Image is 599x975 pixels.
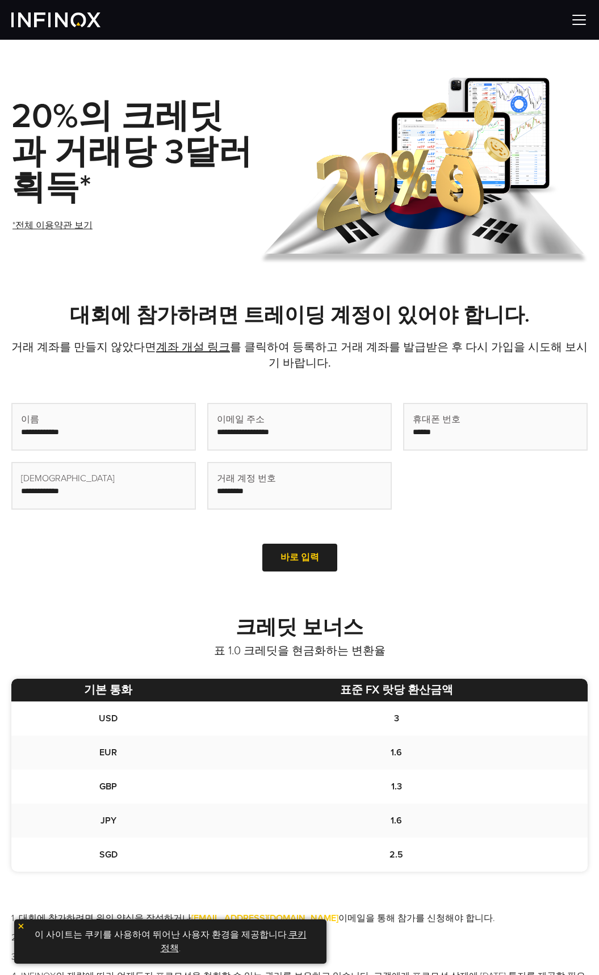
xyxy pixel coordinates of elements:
td: EUR [11,736,205,770]
li: 1. 대회에 참가하려면 위의 양식을 작성하거나 이메일을 통해 참가를 신청해야 합니다. [11,911,588,925]
span: 이메일 주소 [217,413,265,426]
td: SGD [11,838,205,872]
a: 바로 입력 [262,544,337,571]
span: [DEMOGRAPHIC_DATA] [21,472,115,485]
span: 거래 계정 번호 [217,472,276,485]
span: 이름 [21,413,39,426]
strong: 20%의 크레딧과 거래당 3달러 획득* [11,96,252,208]
td: GBP [11,770,205,804]
th: 기본 통화 [11,679,205,701]
p: 표 1.0 크레딧을 현금화하는 변환율 [11,643,588,659]
img: yellow close icon [17,922,25,930]
td: 2.5 [205,838,588,872]
li: 3. 약관에 언급된 종만만 대상이 되고 집계됩니다. [11,950,588,964]
span: 휴대폰 번호 [413,413,460,426]
p: 이 사이트는 쿠키를 사용하여 뛰어난 사용자 환경을 제공합니다. . [20,925,321,958]
strong: 대회에 참가하려면 트레이딩 계정이 있어야 합니다. [70,303,530,327]
td: JPY [11,804,205,838]
td: 1.3 [205,770,588,804]
td: USD [11,701,205,736]
td: 1.6 [205,804,588,838]
th: 표준 FX 랏당 환산금액 [205,679,588,701]
li: 2. 당 프로모션은 2025년 9월 30일까지 진행됩니다. [11,931,588,944]
strong: 크레딧 보너스 [236,615,363,640]
a: 계좌 개설 링크 [156,341,230,354]
td: 1.6 [205,736,588,770]
a: [EMAIL_ADDRESS][DOMAIN_NAME] [191,913,338,924]
td: 3 [205,701,588,736]
p: 거래 계좌를 만들지 않았다면 를 클릭하여 등록하고 거래 계좌를 발급받은 후 다시 가입을 시도해 보시기 바랍니다. [11,339,588,371]
a: *전체 이용약관 보기 [11,212,94,239]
